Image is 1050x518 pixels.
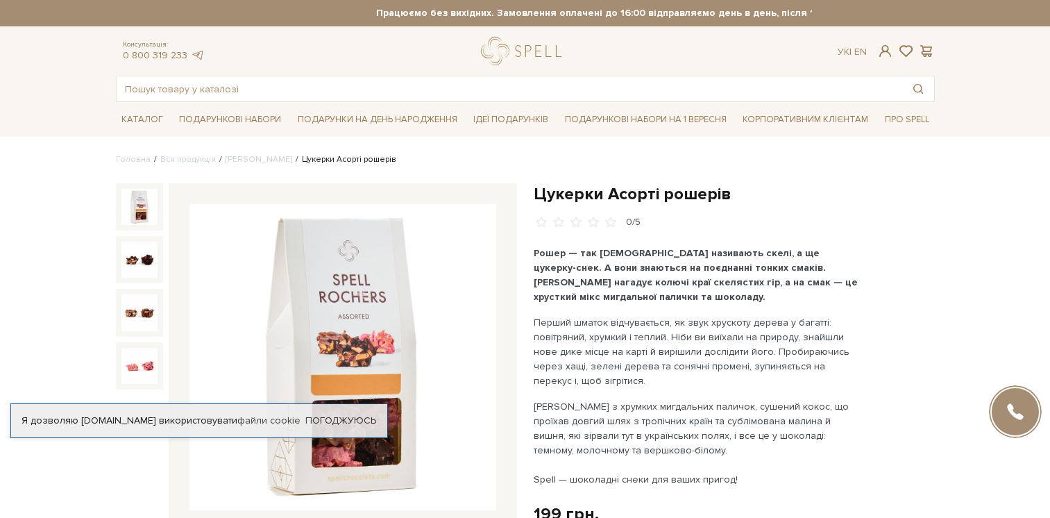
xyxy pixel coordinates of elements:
p: Перший шматок відчувається, як звук хрускоту дерева у багатті: повітряний, хрумкий і теплий. Ніби... [534,315,859,388]
span: Каталог [116,109,169,131]
a: Погоджуюсь [305,415,376,427]
a: Подарункові набори на 1 Вересня [559,108,732,131]
span: Подарункові набори [173,109,287,131]
a: En [854,46,867,58]
a: 0 800 319 233 [123,49,187,61]
b: Рошер — так [DEMOGRAPHIC_DATA] називають скелі, а ще цукерку-снек. А вони знаються на поєднанні т... [534,247,858,303]
a: logo [481,37,568,65]
h1: Цукерки Асорті рошерів [534,183,935,205]
span: Ідеї подарунків [468,109,554,131]
a: Корпоративним клієнтам [737,108,874,131]
img: Цукерки Асорті рошерів [121,242,158,278]
span: Про Spell [879,109,935,131]
span: Консультація: [123,40,205,49]
img: Цукерки Асорті рошерів [121,189,158,225]
a: telegram [191,49,205,61]
a: файли cookie [237,415,300,426]
span: Подарунки на День народження [292,109,463,131]
a: [PERSON_NAME] [226,154,292,165]
img: Цукерки Асорті рошерів [189,204,496,511]
li: Цукерки Асорті рошерів [292,153,396,166]
div: 0/5 [626,216,641,229]
div: Я дозволяю [DOMAIN_NAME] використовувати [11,415,387,427]
img: Цукерки Асорті рошерів [121,294,158,331]
p: [PERSON_NAME] з хрумких мигдальних паличок, сушений кокос, що проїхав довгий шлях з тропічних кра... [534,399,859,487]
button: Пошук товару у каталозі [902,76,934,101]
a: Головна [116,154,151,165]
div: Ук [838,46,867,58]
a: Вся продукція [160,154,216,165]
span: | [849,46,852,58]
input: Пошук товару у каталозі [117,76,902,101]
img: Цукерки Асорті рошерів [121,348,158,384]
